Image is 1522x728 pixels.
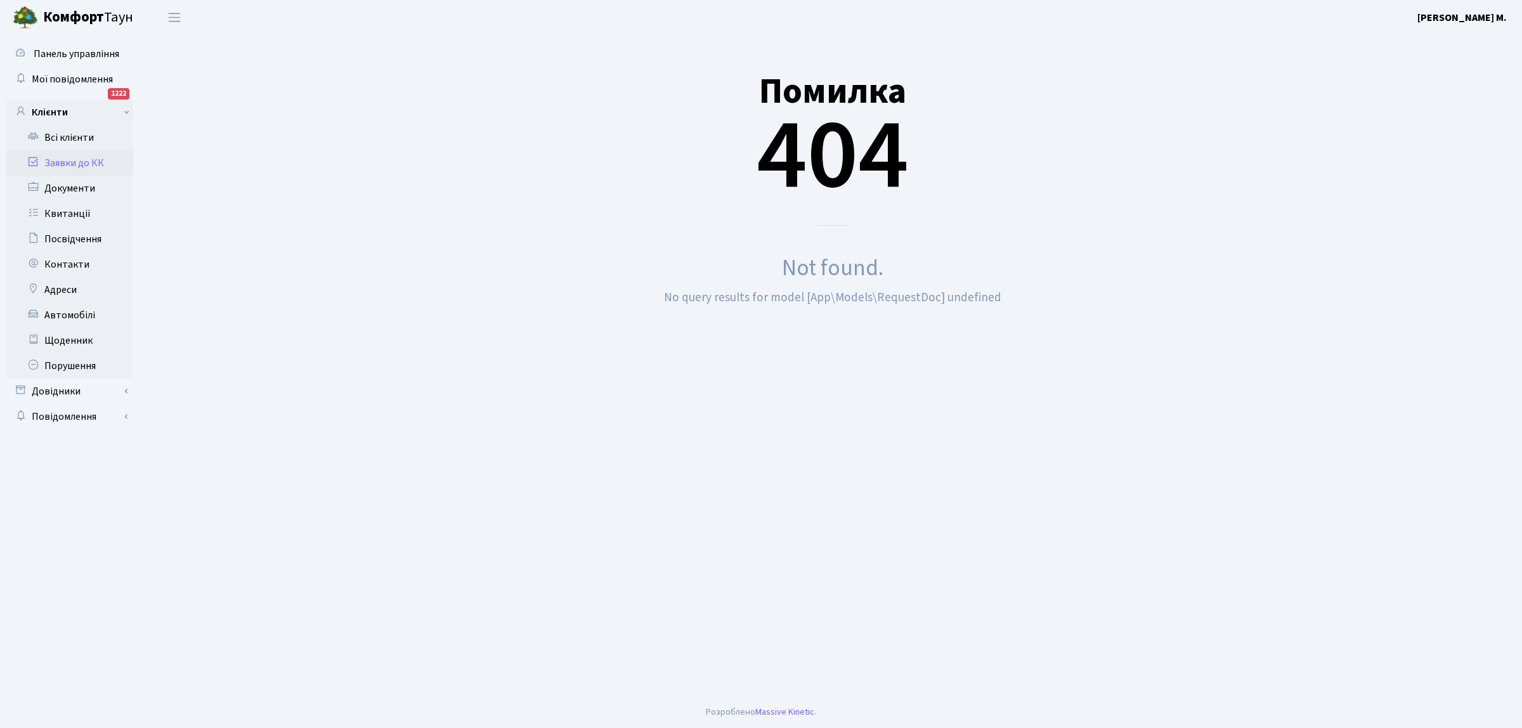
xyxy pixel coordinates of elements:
[755,705,814,718] a: Massive Kinetic
[159,7,190,28] button: Переключити навігацію
[43,7,104,27] b: Комфорт
[6,176,133,201] a: Документи
[6,67,133,92] a: Мої повідомлення1222
[34,47,119,61] span: Панель управління
[162,40,1503,226] div: 404
[6,353,133,379] a: Порушення
[6,125,133,150] a: Всі клієнти
[108,88,129,100] div: 1222
[6,201,133,226] a: Квитанції
[32,72,113,86] span: Мої повідомлення
[1417,10,1507,25] a: [PERSON_NAME] М.
[6,302,133,328] a: Автомобілі
[6,277,133,302] a: Адреси
[1417,11,1507,25] b: [PERSON_NAME] М.
[6,226,133,252] a: Посвідчення
[6,150,133,176] a: Заявки до КК
[162,251,1503,285] div: Not found.
[6,252,133,277] a: Контакти
[43,7,133,29] span: Таун
[6,379,133,404] a: Довідники
[706,705,816,719] div: Розроблено .
[6,404,133,429] a: Повідомлення
[13,5,38,30] img: logo.png
[6,328,133,353] a: Щоденник
[759,67,906,117] small: Помилка
[6,100,133,125] a: Клієнти
[6,41,133,67] a: Панель управління
[664,289,1001,306] small: No query results for model [App\Models\RequestDoc] undefined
